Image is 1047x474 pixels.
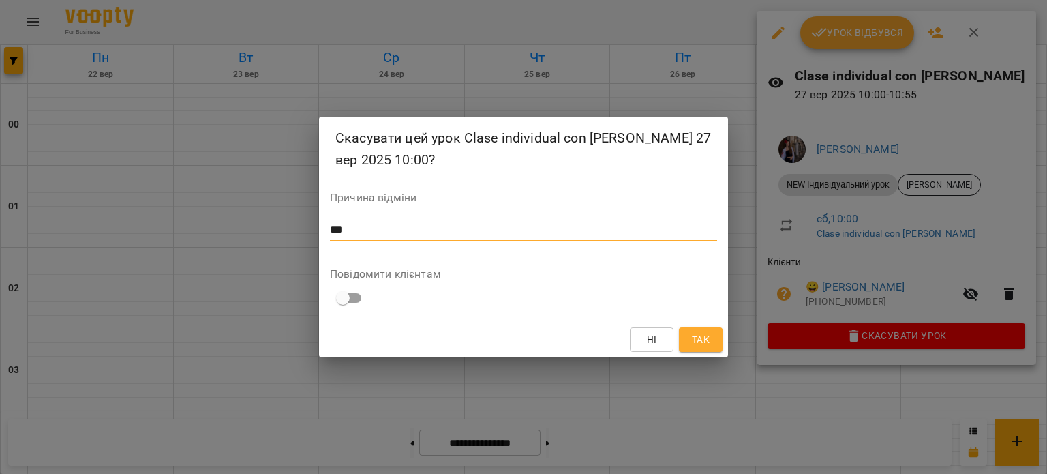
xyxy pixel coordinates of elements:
button: Так [679,327,723,352]
label: Повідомити клієнтам [330,269,717,280]
h2: Скасувати цей урок Clase individual con [PERSON_NAME] 27 вер 2025 10:00? [335,128,712,171]
button: Ні [630,327,673,352]
label: Причина відміни [330,192,717,203]
span: Так [692,331,710,348]
span: Ні [647,331,657,348]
